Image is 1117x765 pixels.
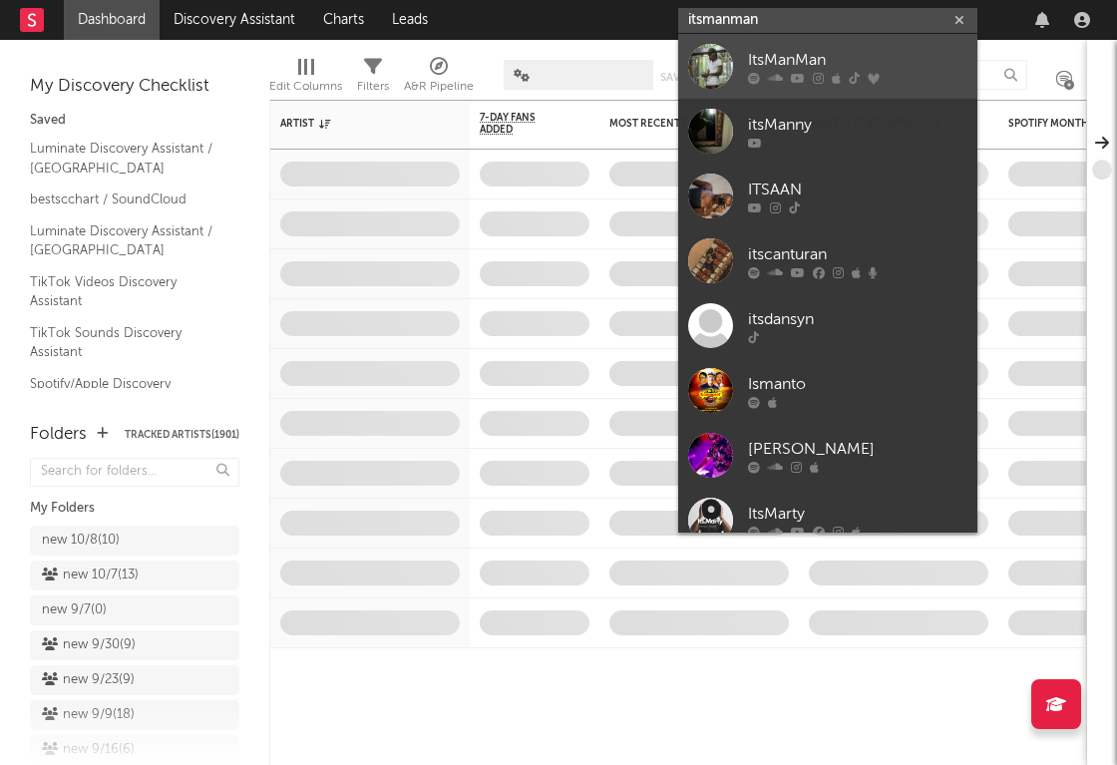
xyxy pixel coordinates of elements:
div: new 9/23 ( 9 ) [42,668,135,692]
div: Artist [280,118,430,130]
div: Edit Columns [269,75,342,99]
a: new 9/7(0) [30,595,239,625]
div: [PERSON_NAME] [748,437,967,461]
a: new 9/23(9) [30,665,239,695]
div: Folders [30,423,87,447]
a: Ismanto [678,358,977,423]
a: [PERSON_NAME] [678,423,977,488]
div: new 10/7 ( 13 ) [42,564,139,587]
div: My Folders [30,497,239,521]
div: ItsManMan [748,48,967,72]
div: new 9/7 ( 0 ) [42,598,107,622]
a: itsManny [678,99,977,164]
a: Luminate Discovery Assistant / [GEOGRAPHIC_DATA] [30,220,219,261]
div: new 9/9 ( 18 ) [42,703,135,727]
div: Filters [357,50,389,108]
input: Search for folders... [30,458,239,487]
button: Save [660,72,686,83]
div: Saved [30,109,239,133]
div: itsdansyn [748,307,967,331]
div: Most Recent Track [609,118,759,130]
div: new 10/8 ( 10 ) [42,529,120,553]
div: itsManny [748,113,967,137]
a: new 9/30(9) [30,630,239,660]
a: bestscchart / SoundCloud [30,189,219,210]
div: Filters [357,75,389,99]
a: Luminate Discovery Assistant / [GEOGRAPHIC_DATA] [30,138,219,179]
a: TikTok Sounds Discovery Assistant [30,322,219,363]
a: new 10/8(10) [30,526,239,556]
a: new 10/7(13) [30,561,239,590]
a: new 9/16(6) [30,735,239,765]
div: My Discovery Checklist [30,75,239,99]
a: ItsMarty [678,488,977,553]
input: Search for artists [678,8,977,33]
div: ItsMarty [748,502,967,526]
a: TikTok Videos Discovery Assistant [30,271,219,312]
div: itscanturan [748,242,967,266]
a: Spotify/Apple Discovery Assistant [30,373,219,414]
div: A&R Pipeline [404,75,474,99]
div: Edit Columns [269,50,342,108]
a: new 9/9(18) [30,700,239,730]
span: 7-Day Fans Added [480,112,559,136]
div: A&R Pipeline [404,50,474,108]
a: itsdansyn [678,293,977,358]
div: ITSAAN [748,178,967,201]
div: Ismanto [748,372,967,396]
div: new 9/16 ( 6 ) [42,738,135,762]
div: new 9/30 ( 9 ) [42,633,136,657]
button: Tracked Artists(1901) [125,430,239,440]
a: itscanturan [678,228,977,293]
a: ItsManMan [678,34,977,99]
a: ITSAAN [678,164,977,228]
